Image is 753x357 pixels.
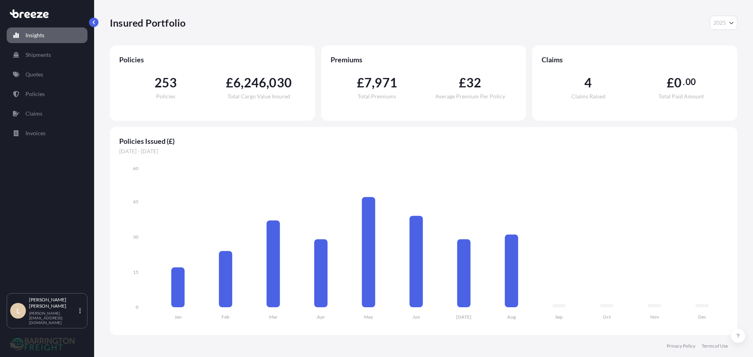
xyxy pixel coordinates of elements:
[227,94,290,99] span: Total Cargo Value Insured
[650,314,659,320] tspan: Nov
[7,27,87,43] a: Insights
[686,79,696,85] span: 00
[698,314,706,320] tspan: Dec
[7,47,87,63] a: Shipments
[266,76,269,89] span: ,
[456,314,471,320] tspan: [DATE]
[269,314,278,320] tspan: Mar
[25,90,45,98] p: Policies
[413,314,420,320] tspan: Jun
[119,147,728,155] span: [DATE] - [DATE]
[710,16,737,30] button: Year Selector
[25,129,45,137] p: Invoices
[459,76,466,89] span: £
[25,51,51,59] p: Shipments
[358,94,396,99] span: Total Premiums
[133,165,138,171] tspan: 60
[233,76,241,89] span: 6
[364,76,372,89] span: 7
[702,343,728,349] a: Terms of Use
[7,67,87,82] a: Quotes
[119,55,306,64] span: Policies
[466,76,481,89] span: 32
[435,94,505,99] span: Average Premium Per Policy
[133,234,138,240] tspan: 30
[119,136,728,146] span: Policies Issued (£)
[584,76,592,89] span: 4
[16,307,20,315] span: L
[7,86,87,102] a: Policies
[244,76,267,89] span: 246
[555,314,563,320] tspan: Sep
[317,314,325,320] tspan: Apr
[155,76,177,89] span: 253
[372,76,375,89] span: ,
[133,199,138,205] tspan: 45
[658,94,704,99] span: Total Paid Amount
[10,338,75,350] img: organization-logo
[25,110,42,118] p: Claims
[357,76,364,89] span: £
[269,76,292,89] span: 030
[667,343,695,349] a: Privacy Policy
[507,314,516,320] tspan: Aug
[667,76,674,89] span: £
[683,79,685,85] span: .
[25,31,44,39] p: Insights
[364,314,373,320] tspan: May
[603,314,611,320] tspan: Oct
[110,16,186,29] p: Insured Portfolio
[674,76,682,89] span: 0
[156,94,175,99] span: Policies
[222,314,229,320] tspan: Feb
[571,94,606,99] span: Claims Raised
[331,55,517,64] span: Premiums
[136,304,138,310] tspan: 0
[133,269,138,275] tspan: 15
[713,19,726,27] span: 2025
[7,106,87,121] a: Claims
[25,71,43,78] p: Quotes
[542,55,728,64] span: Claims
[29,311,78,325] p: [PERSON_NAME][EMAIL_ADDRESS][DOMAIN_NAME]
[29,297,78,309] p: [PERSON_NAME] [PERSON_NAME]
[7,125,87,141] a: Invoices
[226,76,233,89] span: £
[241,76,244,89] span: ,
[175,314,182,320] tspan: Jan
[375,76,397,89] span: 971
